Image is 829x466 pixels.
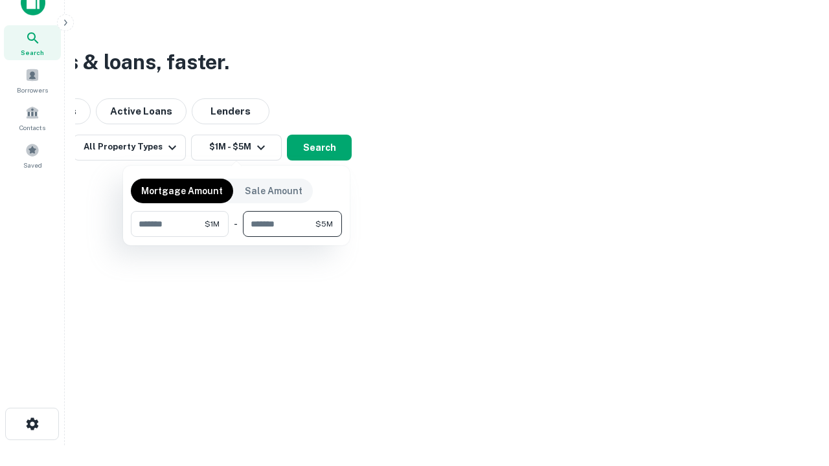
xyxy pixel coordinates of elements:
[205,218,220,230] span: $1M
[234,211,238,237] div: -
[764,362,829,425] iframe: Chat Widget
[315,218,333,230] span: $5M
[141,184,223,198] p: Mortgage Amount
[245,184,302,198] p: Sale Amount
